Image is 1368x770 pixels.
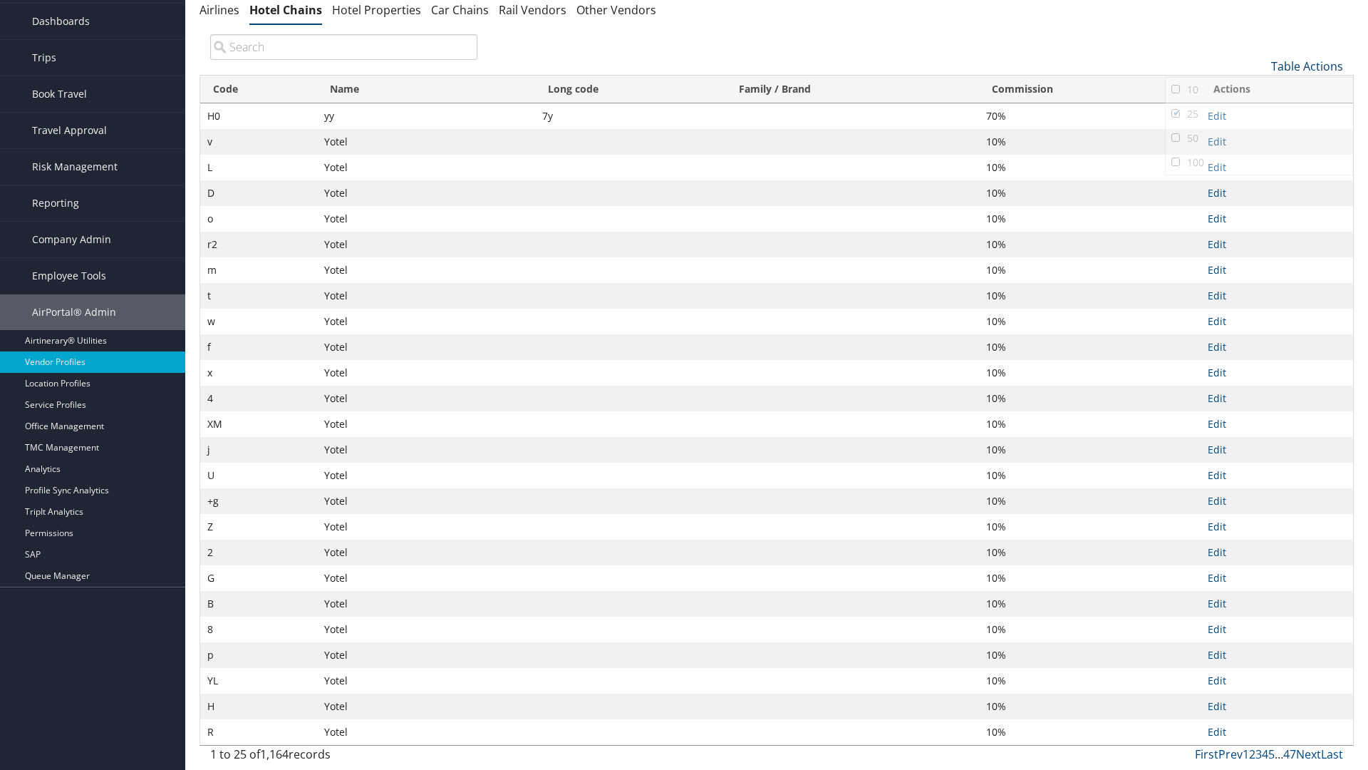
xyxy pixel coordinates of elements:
[1166,126,1353,150] a: 50
[32,149,118,185] span: Risk Management
[32,222,111,257] span: Company Admin
[32,4,90,39] span: Dashboards
[1166,78,1353,102] a: 10
[32,294,116,330] span: AirPortal® Admin
[32,185,79,221] span: Reporting
[32,113,107,148] span: Travel Approval
[1166,76,1353,101] a: New Record
[1166,150,1353,175] a: 100
[1166,102,1353,126] a: 25
[32,258,106,294] span: Employee Tools
[32,40,56,76] span: Trips
[32,76,87,112] span: Book Travel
